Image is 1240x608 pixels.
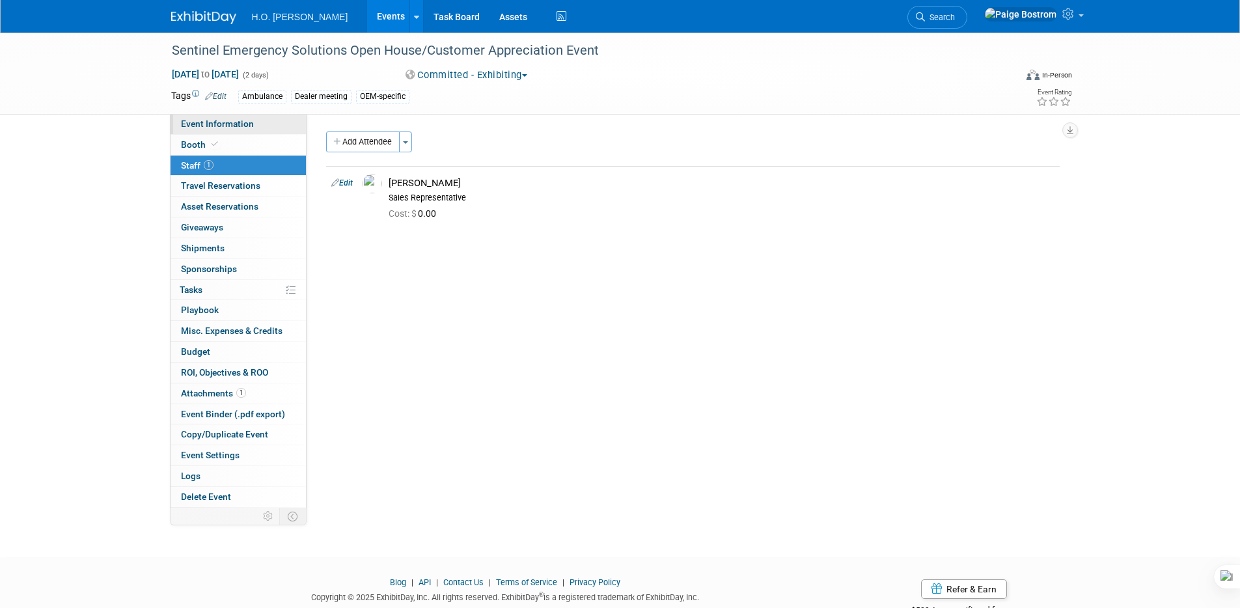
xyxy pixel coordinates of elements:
[939,68,1073,87] div: Event Format
[181,118,254,129] span: Event Information
[390,577,406,587] a: Blog
[171,197,306,217] a: Asset Reservations
[389,177,1054,189] div: [PERSON_NAME]
[921,579,1007,599] a: Refer & Earn
[171,217,306,238] a: Giveaways
[181,450,240,460] span: Event Settings
[171,114,306,134] a: Event Information
[570,577,620,587] a: Privacy Policy
[171,445,306,465] a: Event Settings
[241,71,269,79] span: (2 days)
[539,591,544,598] sup: ®
[171,11,236,24] img: ExhibitDay
[171,321,306,341] a: Misc. Expenses & Credits
[238,90,286,104] div: Ambulance
[171,135,306,155] a: Booth
[496,577,557,587] a: Terms of Service
[257,508,280,525] td: Personalize Event Tab Strip
[171,383,306,404] a: Attachments1
[559,577,568,587] span: |
[199,69,212,79] span: to
[171,176,306,196] a: Travel Reservations
[171,404,306,424] a: Event Binder (.pdf export)
[167,39,996,62] div: Sentinel Emergency Solutions Open House/Customer Appreciation Event
[171,487,306,507] a: Delete Event
[171,68,240,80] span: [DATE] [DATE]
[389,193,1054,203] div: Sales Representative
[389,208,418,219] span: Cost: $
[181,243,225,253] span: Shipments
[181,201,258,212] span: Asset Reservations
[1026,70,1040,80] img: Format-Inperson.png
[401,68,532,82] button: Committed - Exhibiting
[252,12,348,22] span: H.O. [PERSON_NAME]
[181,388,246,398] span: Attachments
[181,139,221,150] span: Booth
[181,222,223,232] span: Giveaways
[389,208,441,219] span: 0.00
[1036,89,1071,96] div: Event Rating
[291,90,351,104] div: Dealer meeting
[181,471,200,481] span: Logs
[181,325,282,336] span: Misc. Expenses & Credits
[205,92,227,101] a: Edit
[171,342,306,362] a: Budget
[331,178,353,187] a: Edit
[181,429,268,439] span: Copy/Duplicate Event
[486,577,494,587] span: |
[171,89,227,104] td: Tags
[181,180,260,191] span: Travel Reservations
[171,156,306,176] a: Staff1
[181,367,268,378] span: ROI, Objectives & ROO
[171,424,306,445] a: Copy/Duplicate Event
[356,90,409,104] div: OEM-specific
[171,259,306,279] a: Sponsorships
[984,7,1057,21] img: Paige Bostrom
[181,264,237,274] span: Sponsorships
[443,577,484,587] a: Contact Us
[907,6,967,29] a: Search
[419,577,431,587] a: API
[408,577,417,587] span: |
[171,363,306,383] a: ROI, Objectives & ROO
[181,409,285,419] span: Event Binder (.pdf export)
[171,238,306,258] a: Shipments
[326,131,400,152] button: Add Attendee
[236,388,246,398] span: 1
[925,12,955,22] span: Search
[204,160,214,170] span: 1
[181,346,210,357] span: Budget
[180,284,202,295] span: Tasks
[279,508,306,525] td: Toggle Event Tabs
[171,466,306,486] a: Logs
[181,491,231,502] span: Delete Event
[171,300,306,320] a: Playbook
[433,577,441,587] span: |
[212,141,218,148] i: Booth reservation complete
[171,588,840,603] div: Copyright © 2025 ExhibitDay, Inc. All rights reserved. ExhibitDay is a registered trademark of Ex...
[181,305,219,315] span: Playbook
[181,160,214,171] span: Staff
[1041,70,1072,80] div: In-Person
[171,280,306,300] a: Tasks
